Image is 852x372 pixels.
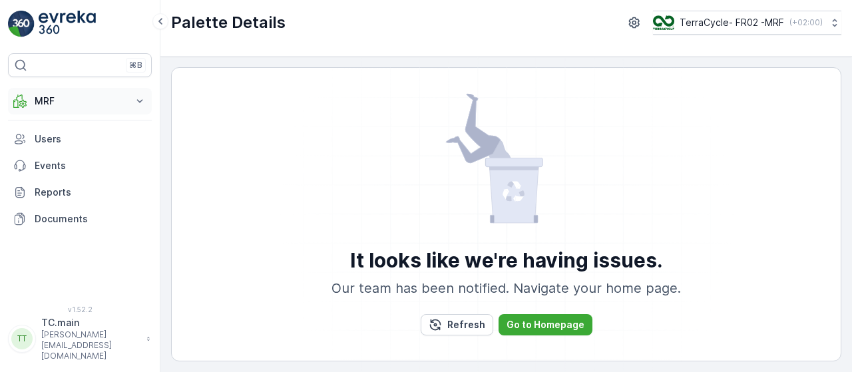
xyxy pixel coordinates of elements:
[8,152,152,179] a: Events
[8,206,152,232] a: Documents
[41,329,140,361] p: [PERSON_NAME][EMAIL_ADDRESS][DOMAIN_NAME]
[35,94,125,108] p: MRF
[789,17,823,28] p: ( +02:00 )
[680,16,784,29] p: TerraCycle- FR02 -MRF
[129,60,142,71] p: ⌘B
[350,248,663,273] p: It looks like we're having issues.
[653,15,674,30] img: terracycle.png
[35,186,146,199] p: Reports
[8,126,152,152] a: Users
[35,159,146,172] p: Events
[35,132,146,146] p: Users
[8,88,152,114] button: MRF
[11,328,33,349] div: TT
[8,179,152,206] a: Reports
[35,212,146,226] p: Documents
[507,318,584,331] p: Go to Homepage
[331,278,681,298] p: Our team has been notified. Navigate your home page.
[39,11,96,37] img: logo_light-DOdMpM7g.png
[653,11,841,35] button: TerraCycle- FR02 -MRF(+02:00)
[8,305,152,313] span: v 1.52.2
[41,316,140,329] p: TC.main
[8,11,35,37] img: logo
[8,316,152,361] button: TTTC.main[PERSON_NAME][EMAIL_ADDRESS][DOMAIN_NAME]
[447,318,485,331] p: Refresh
[421,314,493,335] button: Refresh
[445,93,568,226] img: error
[171,12,286,33] p: Palette Details
[499,314,592,335] button: Go to Homepage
